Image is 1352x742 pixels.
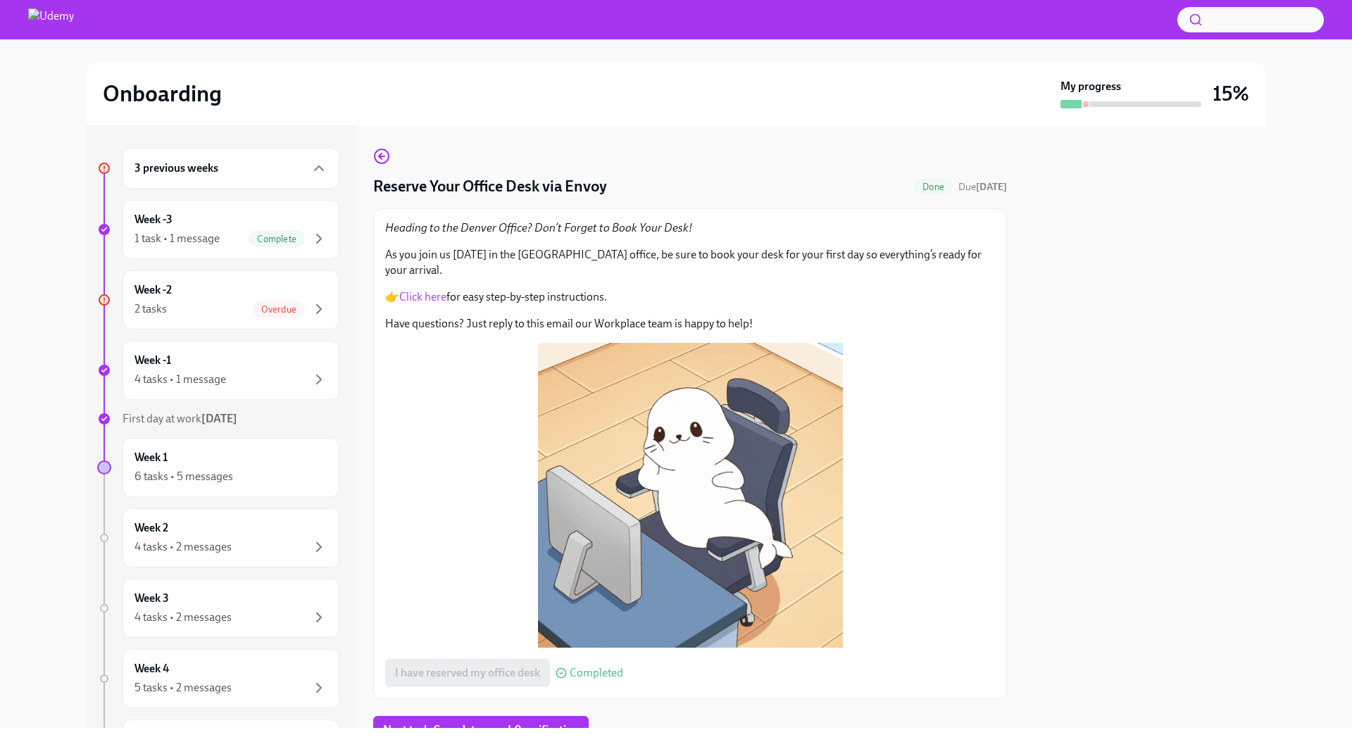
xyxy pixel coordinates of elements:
[97,411,339,427] a: First day at work[DATE]
[399,290,446,303] a: Click here
[97,579,339,638] a: Week 34 tasks • 2 messages
[134,680,232,696] div: 5 tasks • 2 messages
[134,661,169,677] h6: Week 4
[570,667,623,679] span: Completed
[373,176,607,197] h4: Reserve Your Office Desk via Envoy
[134,520,168,536] h6: Week 2
[958,181,1007,193] span: Due
[134,212,173,227] h6: Week -3
[914,182,953,192] span: Done
[385,316,995,332] p: Have questions? Just reply to this email our Workplace team is happy to help!
[134,469,233,484] div: 6 tasks • 5 messages
[976,181,1007,193] strong: [DATE]
[253,304,305,315] span: Overdue
[134,282,172,298] h6: Week -2
[123,412,237,425] span: First day at work
[134,610,232,625] div: 4 tasks • 2 messages
[134,353,171,368] h6: Week -1
[123,148,339,189] div: 3 previous weeks
[383,723,579,737] span: Next task : Complete your I-9 verification
[1060,79,1121,94] strong: My progress
[1213,81,1249,106] h3: 15%
[134,161,218,176] h6: 3 previous weeks
[134,591,169,606] h6: Week 3
[134,539,232,555] div: 4 tasks • 2 messages
[134,372,226,387] div: 4 tasks • 1 message
[385,221,692,234] em: Heading to the Denver Office? Don’t Forget to Book Your Desk!
[134,301,167,317] div: 2 tasks
[28,8,74,31] img: Udemy
[958,180,1007,194] span: September 13th, 2025 12:00
[201,412,237,425] strong: [DATE]
[103,80,222,108] h2: Onboarding
[97,649,339,708] a: Week 45 tasks • 2 messages
[97,200,339,259] a: Week -31 task • 1 messageComplete
[134,450,168,465] h6: Week 1
[97,508,339,567] a: Week 24 tasks • 2 messages
[97,270,339,329] a: Week -22 tasksOverdue
[385,247,995,278] p: As you join us [DATE] in the [GEOGRAPHIC_DATA] office, be sure to book your desk for your first d...
[97,438,339,497] a: Week 16 tasks • 5 messages
[249,234,305,244] span: Complete
[97,341,339,400] a: Week -14 tasks • 1 message
[538,343,843,648] button: Zoom image
[385,289,995,305] p: 👉 for easy step-by-step instructions.
[134,231,220,246] div: 1 task • 1 message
